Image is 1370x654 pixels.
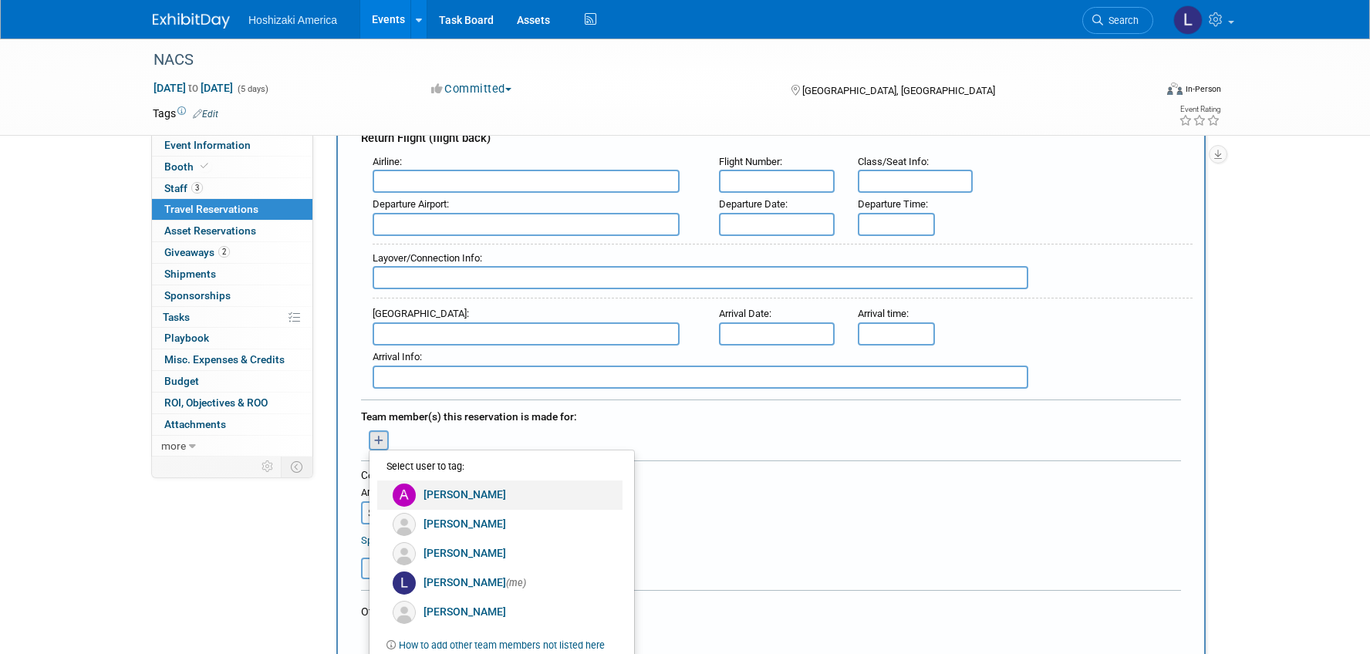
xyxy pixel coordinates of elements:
span: [GEOGRAPHIC_DATA] [373,308,467,319]
span: Giveaways [164,246,230,258]
span: Layover/Connection Info [373,252,480,264]
span: Departure Date [719,198,785,210]
span: Tasks [163,311,190,323]
small: : [858,156,929,167]
div: Team member(s) this reservation is made for: [361,403,1181,427]
a: Shipments [152,264,312,285]
a: Event Information [152,135,312,156]
img: ExhibitDay [153,13,230,29]
i: Booth reservation complete [201,162,208,170]
a: Sponsorships [152,285,312,306]
span: Booth [164,160,211,173]
a: more [152,436,312,457]
span: Arrival Info [373,351,420,362]
td: Toggle Event Tabs [282,457,313,477]
a: [PERSON_NAME] [377,480,623,510]
a: Misc. Expenses & Credits [152,349,312,370]
span: [GEOGRAPHIC_DATA], [GEOGRAPHIC_DATA] [802,85,995,96]
a: ROI, Objectives & ROO [152,393,312,413]
span: Asset Reservations [164,224,256,237]
img: Associate-Profile-5.png [393,601,416,624]
span: Staff [164,182,203,194]
a: Attachments [152,414,312,435]
small: : [719,198,788,210]
span: Budget [164,375,199,387]
small: : [858,308,909,319]
span: to [186,82,201,94]
a: Search [1082,7,1153,34]
div: NACS [148,46,1130,74]
span: Arrival Date [719,308,769,319]
span: Return Flight (flight back) [361,131,491,145]
div: In-Person [1185,83,1221,95]
span: ROI, Objectives & ROO [164,396,268,409]
span: Search [1103,15,1139,26]
a: [PERSON_NAME] [377,510,623,539]
a: Edit [193,109,218,120]
span: Event Information [164,139,251,151]
span: Attachments [164,418,226,430]
span: 2 [218,246,230,258]
small: : [719,308,771,319]
div: Event Rating [1179,106,1220,113]
a: Giveaways2 [152,242,312,263]
div: Amount [361,486,473,501]
a: Budget [152,371,312,392]
span: Flight Number [719,156,780,167]
img: Format-Inperson.png [1167,83,1183,95]
small: : [373,308,469,319]
a: [PERSON_NAME] [377,539,623,568]
body: Rich Text Area. Press ALT-0 for help. [8,6,798,22]
span: Hoshizaki America [248,14,337,26]
span: (5 days) [236,84,268,94]
a: Tasks [152,307,312,328]
a: Travel Reservations [152,199,312,220]
span: Airline [373,156,400,167]
small: : [373,252,482,264]
img: A.jpg [393,484,416,507]
a: Asset Reservations [152,221,312,241]
span: (me) [506,577,526,588]
span: Arrival time [858,308,906,319]
div: Cost: [361,468,1181,483]
td: Tags [153,106,218,121]
small: : [373,156,402,167]
a: [PERSON_NAME](me) [377,568,623,598]
a: Specify Payment Details [361,534,468,546]
img: Associate-Profile-5.png [393,542,416,565]
td: Personalize Event Tab Strip [255,457,282,477]
a: Staff3 [152,178,312,199]
span: 3 [191,182,203,194]
small: : [373,351,422,362]
button: Committed [426,81,518,97]
span: Departure Airport [373,198,447,210]
span: Departure Time [858,198,926,210]
div: Event Format [1062,80,1221,103]
a: Playbook [152,328,312,349]
a: Booth [152,157,312,177]
span: Playbook [164,332,209,344]
span: [DATE] [DATE] [153,81,234,95]
span: more [161,440,186,452]
li: Select user to tag: [377,454,623,480]
div: Other/Misc. Attachments: [361,604,486,623]
small: : [719,156,782,167]
img: Associate-Profile-5.png [393,513,416,536]
span: Travel Reservations [164,203,258,215]
span: Class/Seat Info [858,156,926,167]
span: Sponsorships [164,289,231,302]
span: Shipments [164,268,216,280]
a: [PERSON_NAME] [377,598,623,627]
span: Misc. Expenses & Credits [164,353,285,366]
img: Lori Northeim [1173,5,1203,35]
small: : [858,198,928,210]
img: L.jpg [393,571,416,595]
small: : [373,198,449,210]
